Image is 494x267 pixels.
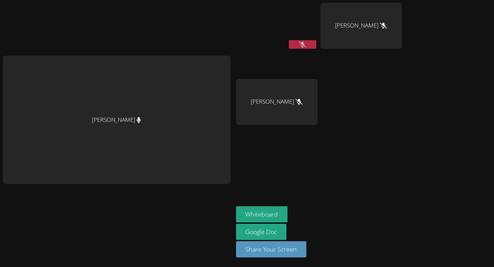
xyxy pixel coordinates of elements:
div: [PERSON_NAME] [3,56,231,184]
div: [PERSON_NAME] [320,3,402,49]
button: Whiteboard [236,206,288,222]
a: Google Doc [236,224,287,240]
div: [PERSON_NAME] [236,79,318,125]
button: Share Your Screen [236,241,307,257]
